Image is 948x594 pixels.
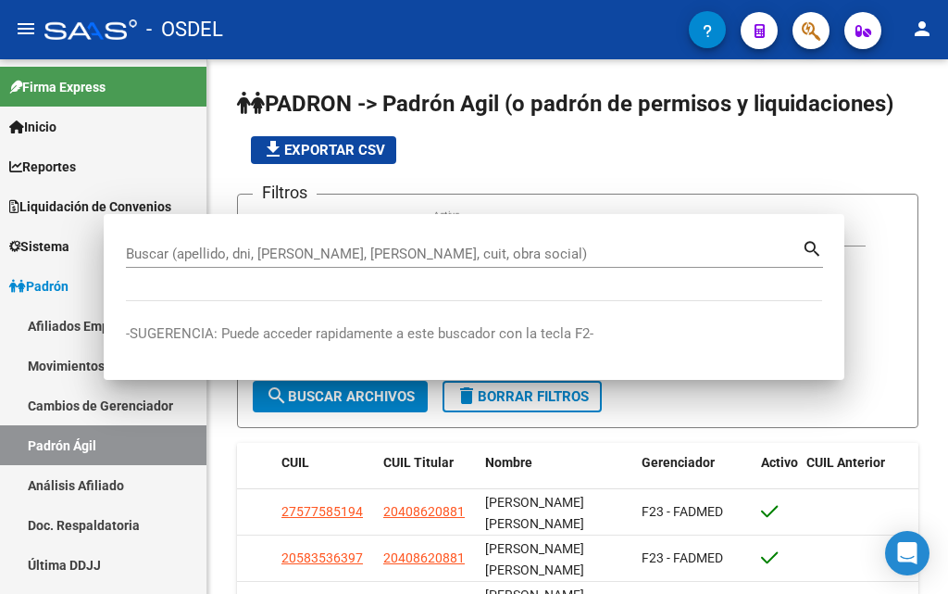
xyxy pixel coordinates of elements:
[642,550,723,565] span: F23 - FADMED
[9,236,69,257] span: Sistema
[383,455,454,470] span: CUIL Titular
[455,388,589,405] span: Borrar Filtros
[281,455,309,470] span: CUIL
[885,531,929,575] div: Open Intercom Messenger
[802,236,823,259] mat-icon: search
[9,196,171,217] span: Liquidación de Convenios
[237,91,893,117] span: PADRON -> Padrón Agil (o padrón de permisos y liquidaciones)
[9,157,76,177] span: Reportes
[15,18,37,40] mat-icon: menu
[634,443,754,504] datatable-header-cell: Gerenciador
[274,443,376,504] datatable-header-cell: CUIL
[9,117,56,137] span: Inicio
[9,77,106,97] span: Firma Express
[281,504,363,519] span: 27577585194
[383,504,465,519] span: 20408620881
[754,443,799,504] datatable-header-cell: Activo
[146,9,223,50] span: - OSDEL
[911,18,933,40] mat-icon: person
[642,455,715,470] span: Gerenciador
[642,504,723,519] span: F23 - FADMED
[253,180,317,206] h3: Filtros
[455,385,478,407] mat-icon: delete
[266,385,288,407] mat-icon: search
[376,443,478,504] datatable-header-cell: CUIL Titular
[126,323,822,345] p: -SUGERENCIA: Puede acceder rapidamente a este buscador con la tecla F2-
[383,550,465,565] span: 20408620881
[485,541,584,577] span: [PERSON_NAME] [PERSON_NAME]
[799,443,918,504] datatable-header-cell: CUIL Anterior
[485,495,584,552] span: [PERSON_NAME] [PERSON_NAME] MARIANA
[9,276,69,297] span: Padrón
[761,455,798,470] span: Activo
[281,550,363,565] span: 20583536397
[806,455,885,470] span: CUIL Anterior
[485,455,532,470] span: Nombre
[262,142,385,158] span: Exportar CSV
[266,388,415,405] span: Buscar Archivos
[262,138,284,160] mat-icon: file_download
[478,443,634,504] datatable-header-cell: Nombre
